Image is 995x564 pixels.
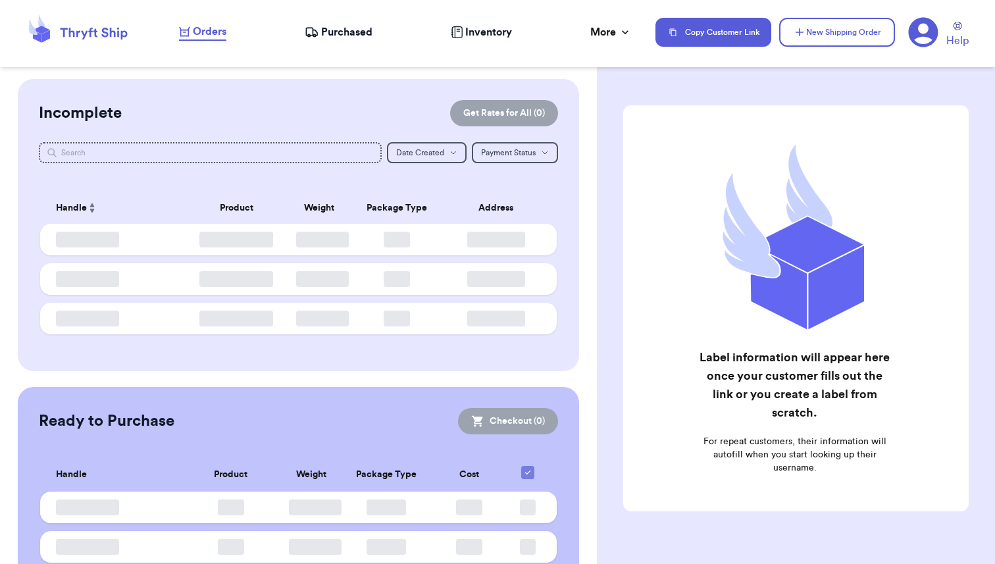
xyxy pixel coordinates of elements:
th: Address [443,192,557,224]
button: Checkout (0) [458,408,558,434]
th: Weight [281,458,341,492]
span: Handle [56,201,87,215]
button: Date Created [387,142,467,163]
button: Payment Status [472,142,558,163]
h2: Label information will appear here once your customer fills out the link or you create a label fr... [698,348,891,422]
span: Inventory [465,24,512,40]
a: Orders [179,24,226,41]
a: Help [946,22,969,49]
div: More [590,24,632,40]
span: Payment Status [481,149,536,157]
button: Get Rates for All (0) [450,100,558,126]
span: Orders [193,24,226,39]
span: Help [946,33,969,49]
span: Handle [56,468,87,482]
h2: Incomplete [39,103,122,124]
a: Purchased [305,24,372,40]
th: Cost [432,458,507,492]
button: New Shipping Order [779,18,895,47]
th: Product [185,192,288,224]
button: Copy Customer Link [655,18,771,47]
p: For repeat customers, their information will autofill when you start looking up their username. [698,435,891,474]
span: Date Created [396,149,444,157]
th: Package Type [341,458,431,492]
th: Weight [288,192,350,224]
span: Purchased [321,24,372,40]
button: Sort ascending [87,200,97,216]
a: Inventory [451,24,512,40]
th: Package Type [350,192,443,224]
h2: Ready to Purchase [39,411,174,432]
input: Search [39,142,382,163]
th: Product [181,458,281,492]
